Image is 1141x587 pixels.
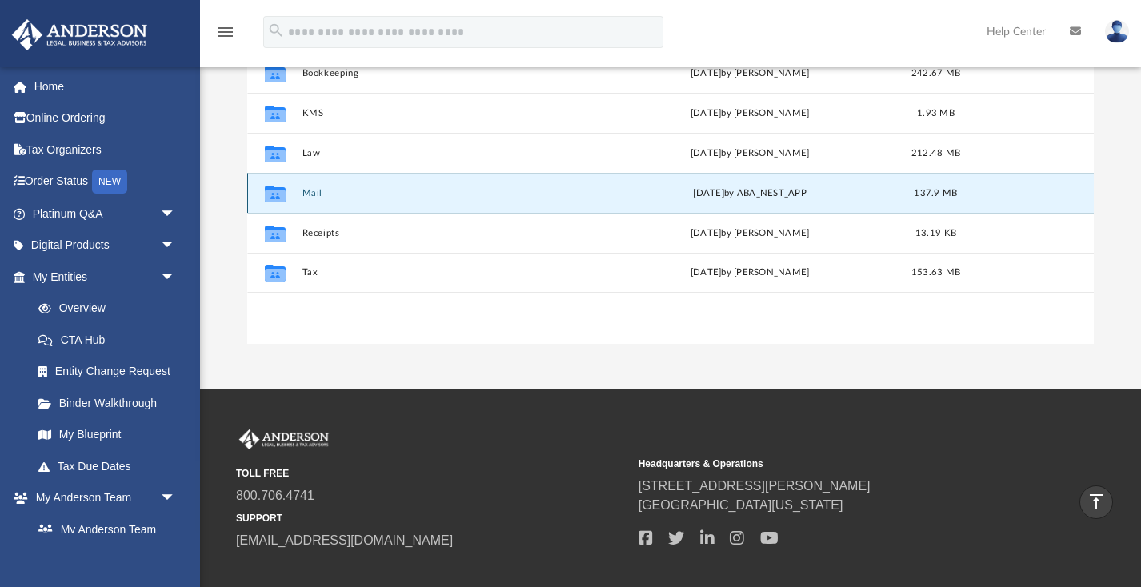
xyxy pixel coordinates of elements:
[22,450,200,482] a: Tax Due Dates
[22,387,200,419] a: Binder Walkthrough
[267,22,285,39] i: search
[22,513,184,545] a: My Anderson Team
[603,186,896,200] div: [DATE] by ABA_NEST_APP
[236,489,314,502] a: 800.706.4741
[216,22,235,42] i: menu
[236,466,627,481] small: TOLL FREE
[639,457,1030,471] small: Headquarters & Operations
[22,419,192,451] a: My Blueprint
[11,166,200,198] a: Order StatusNEW
[160,482,192,515] span: arrow_drop_down
[603,66,896,80] div: [DATE] by [PERSON_NAME]
[216,30,235,42] a: menu
[302,147,595,158] button: Law
[236,511,627,525] small: SUPPORT
[603,146,896,160] div: [DATE] by [PERSON_NAME]
[639,479,871,493] a: [STREET_ADDRESS][PERSON_NAME]
[160,230,192,262] span: arrow_drop_down
[236,533,453,547] a: [EMAIL_ADDRESS][DOMAIN_NAME]
[247,13,1094,345] div: grid
[302,107,595,118] button: KMS
[911,268,960,277] span: 153.63 MB
[11,134,200,166] a: Tax Organizers
[603,106,896,120] div: [DATE] by [PERSON_NAME]
[92,170,127,194] div: NEW
[22,293,200,325] a: Overview
[1105,20,1129,43] img: User Pic
[603,226,896,240] div: [DATE] by [PERSON_NAME]
[11,230,200,262] a: Digital Productsarrow_drop_down
[11,102,200,134] a: Online Ordering
[911,68,960,77] span: 242.67 MB
[302,187,595,198] button: Mail
[22,324,200,356] a: CTA Hub
[160,198,192,230] span: arrow_drop_down
[302,227,595,238] button: Receipts
[914,188,957,197] span: 137.9 MB
[22,356,200,388] a: Entity Change Request
[917,108,955,117] span: 1.93 MB
[915,228,956,237] span: 13.19 KB
[639,498,843,512] a: [GEOGRAPHIC_DATA][US_STATE]
[236,429,332,450] img: Anderson Advisors Platinum Portal
[1087,492,1106,511] i: vertical_align_top
[7,19,152,50] img: Anderson Advisors Platinum Portal
[11,261,200,293] a: My Entitiesarrow_drop_down
[11,482,192,514] a: My Anderson Teamarrow_drop_down
[911,148,960,157] span: 212.48 MB
[1079,485,1113,519] a: vertical_align_top
[603,266,896,280] div: [DATE] by [PERSON_NAME]
[302,67,595,78] button: Bookkeeping
[160,261,192,293] span: arrow_drop_down
[11,70,200,102] a: Home
[11,198,200,230] a: Platinum Q&Aarrow_drop_down
[302,267,595,278] button: Tax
